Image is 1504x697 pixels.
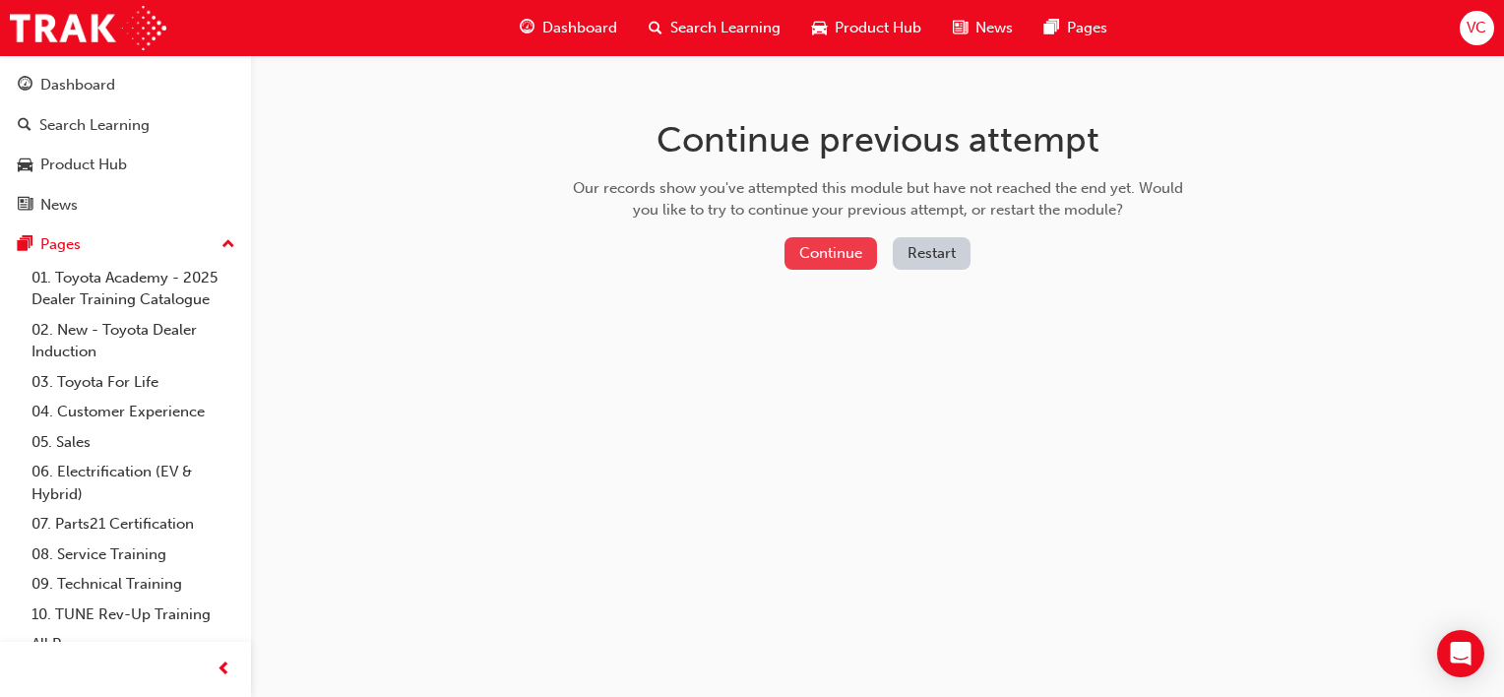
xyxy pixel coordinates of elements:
[40,154,127,176] div: Product Hub
[24,600,243,630] a: 10. TUNE Rev-Up Training
[670,17,781,39] span: Search Learning
[24,367,243,398] a: 03. Toyota For Life
[835,17,921,39] span: Product Hub
[504,8,633,48] a: guage-iconDashboard
[40,233,81,256] div: Pages
[39,114,150,137] div: Search Learning
[18,117,31,135] span: search-icon
[24,569,243,600] a: 09. Technical Training
[633,8,796,48] a: search-iconSearch Learning
[1067,17,1107,39] span: Pages
[24,397,243,427] a: 04. Customer Experience
[796,8,937,48] a: car-iconProduct Hub
[8,226,243,263] button: Pages
[8,107,243,144] a: Search Learning
[784,237,877,270] button: Continue
[520,16,534,40] span: guage-icon
[40,74,115,96] div: Dashboard
[24,509,243,539] a: 07. Parts21 Certification
[1467,17,1486,39] span: VC
[24,427,243,458] a: 05. Sales
[18,77,32,95] span: guage-icon
[566,177,1190,222] div: Our records show you've attempted this module but have not reached the end yet. Would you like to...
[10,6,166,50] img: Trak
[649,16,662,40] span: search-icon
[566,118,1190,161] h1: Continue previous attempt
[24,263,243,315] a: 01. Toyota Academy - 2025 Dealer Training Catalogue
[24,539,243,570] a: 08. Service Training
[24,457,243,509] a: 06. Electrification (EV & Hybrid)
[542,17,617,39] span: Dashboard
[18,197,32,215] span: news-icon
[1029,8,1123,48] a: pages-iconPages
[217,658,231,682] span: prev-icon
[975,17,1013,39] span: News
[18,157,32,174] span: car-icon
[893,237,971,270] button: Restart
[937,8,1029,48] a: news-iconNews
[40,194,78,217] div: News
[8,147,243,183] a: Product Hub
[1437,630,1484,677] div: Open Intercom Messenger
[812,16,827,40] span: car-icon
[18,236,32,254] span: pages-icon
[1044,16,1059,40] span: pages-icon
[8,67,243,103] a: Dashboard
[8,187,243,223] a: News
[953,16,968,40] span: news-icon
[24,629,243,660] a: All Pages
[24,315,243,367] a: 02. New - Toyota Dealer Induction
[1460,11,1494,45] button: VC
[221,232,235,258] span: up-icon
[8,63,243,226] button: DashboardSearch LearningProduct HubNews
